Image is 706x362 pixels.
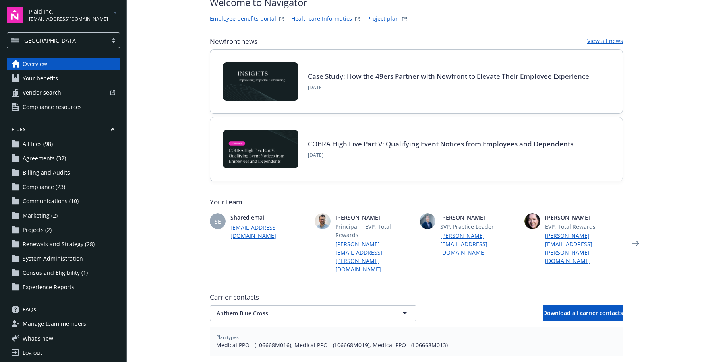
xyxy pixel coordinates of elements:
a: Census and Eligibility (1) [7,267,120,279]
span: Vendor search [23,86,61,99]
span: What ' s new [23,334,53,343]
span: [GEOGRAPHIC_DATA] [22,36,78,45]
span: SE [215,217,221,226]
img: Card Image - INSIGHTS copy.png [223,62,298,101]
a: Healthcare Informatics [291,14,352,24]
a: FAQs [7,303,120,316]
span: [EMAIL_ADDRESS][DOMAIN_NAME] [29,16,108,23]
span: System Administration [23,252,83,265]
a: System Administration [7,252,120,265]
a: springbukWebsite [353,14,362,24]
a: projectPlanWebsite [400,14,409,24]
img: BLOG-Card Image - Compliance - COBRA High Five Pt 5 - 09-11-25.jpg [223,130,298,168]
span: Download all carrier contacts [543,309,623,317]
a: [PERSON_NAME][EMAIL_ADDRESS][PERSON_NAME][DOMAIN_NAME] [335,240,413,273]
span: Billing and Audits [23,166,70,179]
span: Your team [210,197,623,207]
span: Census and Eligibility (1) [23,267,88,279]
a: View all news [587,37,623,46]
a: Overview [7,58,120,70]
a: Manage team members [7,317,120,330]
span: Plan types [216,334,617,341]
span: SVP, Practice Leader [440,222,518,231]
a: Your benefits [7,72,120,85]
span: [PERSON_NAME] [545,213,623,222]
a: Billing and Audits [7,166,120,179]
span: Medical PPO - (L06668M016), Medical PPO - (L06668M019), Medical PPO - (L06668M013) [216,341,617,349]
a: Case Study: How the 49ers Partner with Newfront to Elevate Their Employee Experience [308,72,589,81]
span: Agreements (32) [23,152,66,165]
span: Plaid Inc. [29,7,108,16]
a: Vendor search [7,86,120,99]
span: Renewals and Strategy (28) [23,238,95,251]
span: Overview [23,58,47,70]
a: All files (98) [7,138,120,150]
a: Compliance (23) [7,181,120,193]
span: Carrier contacts [210,292,623,302]
a: Projects (2) [7,224,120,236]
span: EVP, Total Rewards [545,222,623,231]
span: Experience Reports [23,281,74,294]
a: Marketing (2) [7,209,120,222]
span: [GEOGRAPHIC_DATA] [11,36,104,45]
span: Compliance resources [23,101,82,113]
span: [PERSON_NAME] [440,213,518,222]
span: Newfront news [210,37,257,46]
span: Compliance (23) [23,181,65,193]
a: Agreements (32) [7,152,120,165]
span: All files (98) [23,138,53,150]
span: [DATE] [308,84,589,91]
a: Experience Reports [7,281,120,294]
a: Renewals and Strategy (28) [7,238,120,251]
span: [PERSON_NAME] [335,213,413,222]
span: Marketing (2) [23,209,58,222]
span: Communications (10) [23,195,79,208]
a: [PERSON_NAME][EMAIL_ADDRESS][PERSON_NAME][DOMAIN_NAME] [545,232,623,265]
img: photo [315,213,331,229]
a: [EMAIL_ADDRESS][DOMAIN_NAME] [230,223,308,240]
span: FAQs [23,303,36,316]
a: Compliance resources [7,101,120,113]
span: Principal | EVP, Total Rewards [335,222,413,239]
span: Projects (2) [23,224,52,236]
button: Plaid Inc.[EMAIL_ADDRESS][DOMAIN_NAME]arrowDropDown [29,7,120,23]
button: What's new [7,334,66,343]
a: Project plan [367,14,399,24]
span: Your benefits [23,72,58,85]
span: Manage team members [23,317,86,330]
span: [DATE] [308,152,573,159]
div: Log out [23,346,42,359]
span: Shared email [230,213,308,222]
img: photo [420,213,435,229]
button: Anthem Blue Cross [210,305,416,321]
span: Anthem Blue Cross [217,309,382,317]
a: COBRA High Five Part V: Qualifying Event Notices from Employees and Dependents [308,139,573,148]
a: Communications (10) [7,195,120,208]
a: striveWebsite [277,14,286,24]
button: Files [7,126,120,136]
a: Next [629,237,642,250]
img: navigator-logo.svg [7,7,23,23]
a: Employee benefits portal [210,14,276,24]
a: [PERSON_NAME][EMAIL_ADDRESS][DOMAIN_NAME] [440,232,518,257]
a: arrowDropDown [110,7,120,17]
img: photo [524,213,540,229]
button: Download all carrier contacts [543,305,623,321]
